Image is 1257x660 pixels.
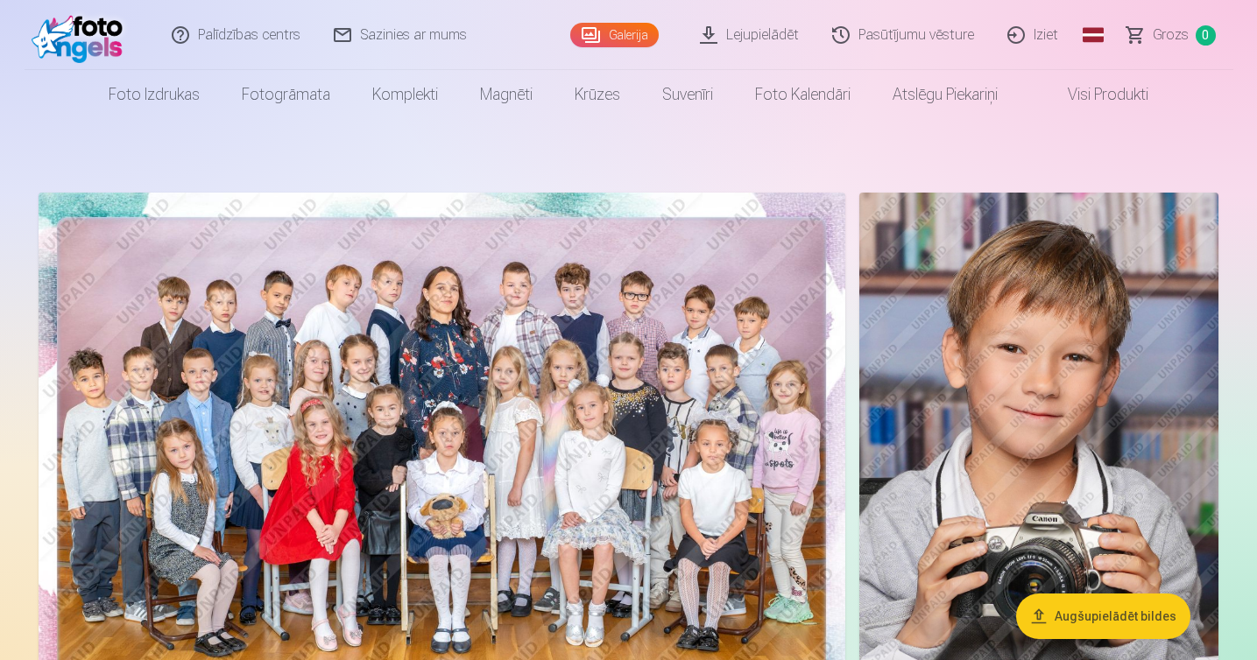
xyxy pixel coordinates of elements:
[1196,25,1216,46] span: 0
[1019,70,1169,119] a: Visi produkti
[459,70,554,119] a: Magnēti
[1153,25,1189,46] span: Grozs
[570,23,659,47] a: Galerija
[1016,593,1190,639] button: Augšupielādēt bildes
[32,7,132,63] img: /fa1
[554,70,641,119] a: Krūzes
[351,70,459,119] a: Komplekti
[734,70,872,119] a: Foto kalendāri
[221,70,351,119] a: Fotogrāmata
[88,70,221,119] a: Foto izdrukas
[872,70,1019,119] a: Atslēgu piekariņi
[641,70,734,119] a: Suvenīri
